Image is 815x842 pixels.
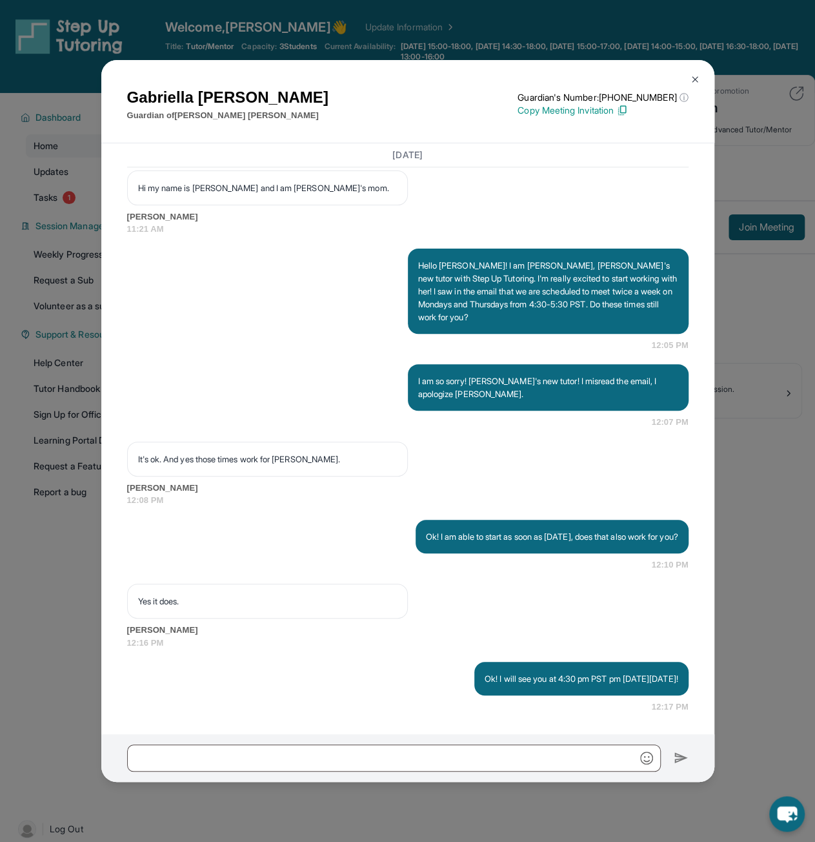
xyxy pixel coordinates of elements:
[127,109,328,122] p: Guardian of [PERSON_NAME] [PERSON_NAME]
[127,211,689,223] span: [PERSON_NAME]
[652,559,689,571] span: 12:10 PM
[127,149,689,161] h3: [DATE]
[127,624,689,637] span: [PERSON_NAME]
[138,453,397,466] p: It's ok. And yes those times work for [PERSON_NAME].
[127,223,689,236] span: 11:21 AM
[127,482,689,495] span: [PERSON_NAME]
[426,530,678,543] p: Ok! I am able to start as soon as [DATE], does that also work for you?
[652,339,689,352] span: 12:05 PM
[674,750,689,766] img: Send icon
[652,416,689,429] span: 12:07 PM
[640,752,653,765] img: Emoji
[138,181,397,194] p: Hi my name is [PERSON_NAME] and I am [PERSON_NAME]'s mom.
[518,91,688,104] p: Guardian's Number: [PHONE_NUMBER]
[418,375,678,400] p: I am so sorry! [PERSON_NAME]'s new tutor! I misread the email, I apologize [PERSON_NAME].
[652,701,689,714] span: 12:17 PM
[127,637,689,650] span: 12:16 PM
[690,74,700,85] img: Close Icon
[679,91,688,104] span: ⓘ
[138,595,397,608] p: Yes it does.
[769,796,805,832] button: chat-button
[485,672,678,685] p: Ok! I will see you at 4:30 pm PST pm [DATE][DATE]!
[127,86,328,109] h1: Gabriella [PERSON_NAME]
[616,105,628,116] img: Copy Icon
[127,494,689,507] span: 12:08 PM
[518,104,688,117] p: Copy Meeting Invitation
[418,259,678,323] p: Hello [PERSON_NAME]! I am [PERSON_NAME], [PERSON_NAME]'s new tutor with Step Up Tutoring. I'm rea...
